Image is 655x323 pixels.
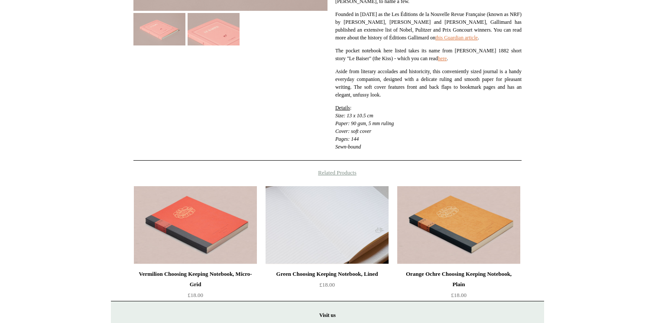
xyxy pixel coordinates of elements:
a: Green Choosing Keeping Notebook, Lined Green Choosing Keeping Notebook, Lined [266,186,389,264]
strong: Visit us [319,312,336,318]
a: Vermilion Choosing Keeping Notebook, Micro-Grid Vermilion Choosing Keeping Notebook, Micro-Grid [134,186,257,264]
img: Gallimard Pocket Notebook, Le Baiser [188,13,240,45]
a: Vermilion Choosing Keeping Notebook, Micro-Grid £18.00 [134,269,257,304]
a: Orange Ochre Choosing Keeping Notebook, Plain £18.00 [397,269,520,304]
span: Details [335,105,350,111]
p: : [335,104,522,151]
p: Founded in [DATE] as the Les Éditions de la Nouvelle Revue Française (known as NRF) by [PERSON_NA... [335,10,522,42]
em: Cover: soft cover [335,128,371,134]
a: here [438,55,447,61]
a: Orange Ochre Choosing Keeping Notebook, Plain Orange Ochre Choosing Keeping Notebook, Plain [397,186,520,264]
img: Orange Ochre Choosing Keeping Notebook, Plain [397,186,520,264]
a: this Guardian article [435,35,478,41]
div: Green Choosing Keeping Notebook, Lined [268,269,386,279]
div: Orange Ochre Choosing Keeping Notebook, Plain [399,269,518,290]
em: Paper: 90 gsm, 5 mm ruling [335,120,394,126]
em: Pages: 144 [335,136,359,142]
span: £18.00 [319,281,335,288]
img: Green Choosing Keeping Notebook, Lined [266,186,389,264]
em: Size: 13 x 10.5 cm [335,113,373,119]
div: Vermilion Choosing Keeping Notebook, Micro-Grid [136,269,255,290]
span: £18.00 [451,292,467,298]
img: Gallimard Pocket Notebook, Le Baiser [133,13,185,45]
p: Aside from literary accolades and historicity, this conveniently sized journal is a handy everyda... [335,68,522,99]
em: Sewn-bound [335,144,361,150]
a: Green Choosing Keeping Notebook, Lined £18.00 [266,269,389,304]
p: The pocket notebook here listed takes its name from [PERSON_NAME] 1882 short story "Le Baiser" (t... [335,47,522,62]
img: Vermilion Choosing Keeping Notebook, Micro-Grid [134,186,257,264]
span: £18.00 [188,292,203,298]
h4: Related Products [111,169,544,176]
